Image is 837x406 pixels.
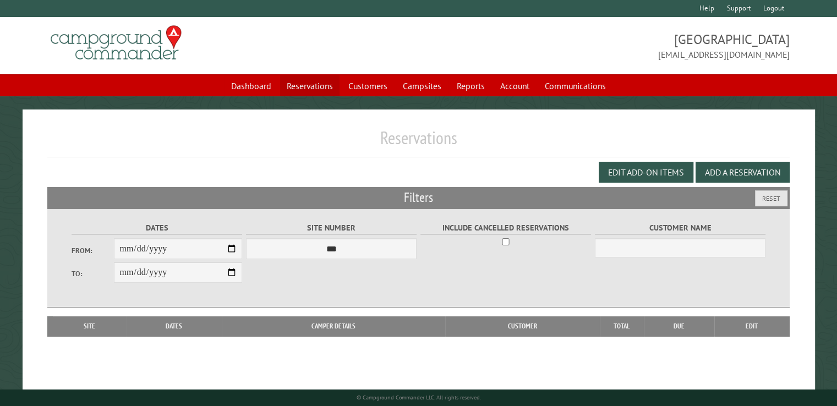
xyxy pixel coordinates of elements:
[696,162,790,183] button: Add a Reservation
[47,127,790,157] h1: Reservations
[222,316,445,336] th: Camper Details
[445,316,600,336] th: Customer
[246,222,417,234] label: Site Number
[396,75,448,96] a: Campsites
[72,245,114,256] label: From:
[280,75,340,96] a: Reservations
[126,316,222,336] th: Dates
[53,316,126,336] th: Site
[419,30,790,61] span: [GEOGRAPHIC_DATA] [EMAIL_ADDRESS][DOMAIN_NAME]
[420,222,592,234] label: Include Cancelled Reservations
[595,222,766,234] label: Customer Name
[599,162,693,183] button: Edit Add-on Items
[47,187,790,208] h2: Filters
[494,75,536,96] a: Account
[225,75,278,96] a: Dashboard
[755,190,787,206] button: Reset
[47,21,185,64] img: Campground Commander
[644,316,714,336] th: Due
[72,222,243,234] label: Dates
[714,316,790,336] th: Edit
[538,75,612,96] a: Communications
[72,268,114,279] label: To:
[450,75,491,96] a: Reports
[357,394,481,401] small: © Campground Commander LLC. All rights reserved.
[600,316,644,336] th: Total
[342,75,394,96] a: Customers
